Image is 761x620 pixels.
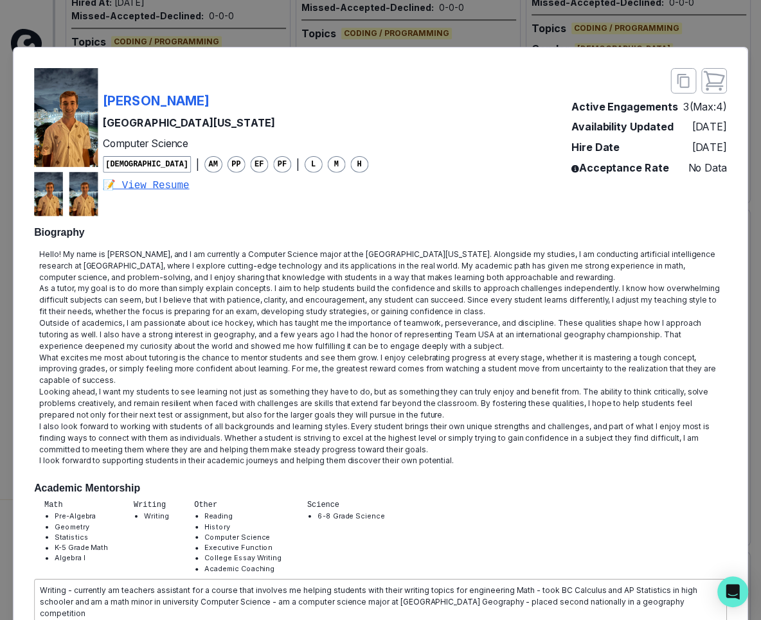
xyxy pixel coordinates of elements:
p: [DATE] [692,119,727,134]
span: H [350,156,368,173]
li: K-5 Grade Math [55,542,108,553]
p: | [196,157,199,172]
span: PF [273,156,291,173]
span: EF [250,156,268,173]
li: Algebra I [55,553,108,563]
p: Writing - currently am teachers assistant for a course that involves me helping students with the... [40,585,721,619]
p: [DATE] [692,139,727,155]
p: Math [44,499,108,511]
li: College Essay Writing [204,553,282,563]
li: Pre-Algebra [55,511,108,521]
p: No Data [688,160,727,175]
p: Hire Date [571,139,620,155]
p: Active Engagements [571,99,678,114]
a: 📝 View Resume [103,178,368,193]
span: L [305,156,323,173]
img: mentor profile picture [34,172,63,216]
p: Hello! My name is [PERSON_NAME], and I am currently a Computer Science major at the [GEOGRAPHIC_D... [39,249,722,283]
span: M [327,156,345,173]
img: mentor profile picture [34,68,98,167]
p: Computer Science [103,136,368,151]
p: I look forward to supporting students in their academic journeys and helping them discover their ... [39,456,722,467]
p: 3 (Max: 4 ) [683,99,726,114]
span: PP [227,156,245,173]
span: AM [204,156,222,173]
p: | [296,157,300,172]
p: Writing [134,499,169,511]
li: 6-8 Grade Science [318,511,385,521]
li: Statistics [55,532,108,542]
h2: Biography [34,226,727,238]
li: Writing [144,511,169,521]
li: History [204,522,282,532]
p: I also look forward to working with students of all backgrounds and learning styles. Every studen... [39,421,722,456]
p: [GEOGRAPHIC_DATA][US_STATE] [103,115,368,130]
img: mentor profile picture [69,172,98,216]
button: close [701,68,727,94]
p: As a tutor, my goal is to do more than simply explain concepts. I aim to help students build the ... [39,283,722,318]
h2: Academic Mentorship [34,482,727,494]
span: [DEMOGRAPHIC_DATA] [103,156,191,173]
li: Computer Science [204,532,282,542]
p: Other [194,499,282,511]
p: Looking ahead, I want my students to see learning not just as something they have to do, but as s... [39,386,722,421]
li: Geometry [55,522,108,532]
li: Reading [204,511,282,521]
button: close [671,68,697,94]
div: Open Intercom Messenger [717,576,748,607]
p: [PERSON_NAME] [103,91,210,111]
li: Academic Coaching [204,563,282,574]
p: What excites me most about tutoring is the chance to mentor students and see them grow. I enjoy c... [39,352,722,387]
p: Acceptance Rate [571,160,669,175]
p: Availability Updated [571,119,674,134]
li: Executive Function [204,542,282,553]
p: Outside of academics, I am passionate about ice hockey, which has taught me the importance of tea... [39,317,722,352]
p: Science [307,499,385,511]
